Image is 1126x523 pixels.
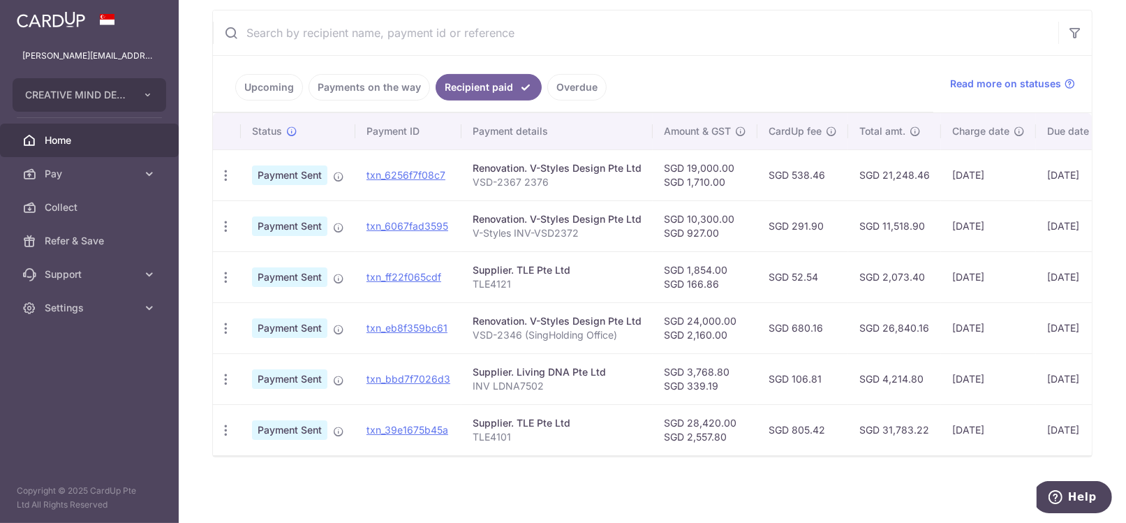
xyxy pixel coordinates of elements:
div: Supplier. TLE Pte Ltd [473,416,642,430]
iframe: Opens a widget where you can find more information [1037,481,1112,516]
td: [DATE] [1036,251,1116,302]
td: [DATE] [941,404,1036,455]
button: CREATIVE MIND DESIGN PTE. LTD. [13,78,166,112]
td: SGD 11,518.90 [848,200,941,251]
td: SGD 2,073.40 [848,251,941,302]
div: Supplier. Living DNA Pte Ltd [473,365,642,379]
td: SGD 1,854.00 SGD 166.86 [653,251,757,302]
span: Amount & GST [664,124,731,138]
div: Renovation. V-Styles Design Pte Ltd [473,161,642,175]
td: SGD 805.42 [757,404,848,455]
td: [DATE] [1036,149,1116,200]
a: txn_bbd7f7026d3 [366,373,450,385]
img: CardUp [17,11,85,28]
span: Charge date [952,124,1009,138]
p: V-Styles INV-VSD2372 [473,226,642,240]
a: txn_eb8f359bc61 [366,322,447,334]
span: Payment Sent [252,318,327,338]
span: Status [252,124,282,138]
td: [DATE] [1036,200,1116,251]
span: Payment Sent [252,369,327,389]
span: Settings [45,301,137,315]
a: txn_39e1675b45a [366,424,448,436]
td: [DATE] [1036,404,1116,455]
a: Read more on statuses [950,77,1075,91]
td: SGD 28,420.00 SGD 2,557.80 [653,404,757,455]
td: SGD 10,300.00 SGD 927.00 [653,200,757,251]
span: CREATIVE MIND DESIGN PTE. LTD. [25,88,128,102]
a: txn_6256f7f08c7 [366,169,445,181]
td: SGD 538.46 [757,149,848,200]
td: SGD 31,783.22 [848,404,941,455]
p: [PERSON_NAME][EMAIL_ADDRESS][DOMAIN_NAME] [22,49,156,63]
td: SGD 52.54 [757,251,848,302]
p: TLE4101 [473,430,642,444]
td: [DATE] [941,302,1036,353]
a: txn_6067fad3595 [366,220,448,232]
a: txn_ff22f065cdf [366,271,441,283]
td: [DATE] [941,251,1036,302]
a: Payments on the way [309,74,430,101]
td: SGD 26,840.16 [848,302,941,353]
td: [DATE] [941,149,1036,200]
span: Payment Sent [252,165,327,185]
span: Payment Sent [252,216,327,236]
td: SGD 4,214.80 [848,353,941,404]
span: Refer & Save [45,234,137,248]
span: Pay [45,167,137,181]
span: Collect [45,200,137,214]
td: [DATE] [1036,302,1116,353]
span: Payment Sent [252,267,327,287]
td: SGD 19,000.00 SGD 1,710.00 [653,149,757,200]
input: Search by recipient name, payment id or reference [213,10,1058,55]
td: [DATE] [941,200,1036,251]
th: Payment details [461,113,653,149]
td: [DATE] [941,353,1036,404]
div: Renovation. V-Styles Design Pte Ltd [473,314,642,328]
td: SGD 24,000.00 SGD 2,160.00 [653,302,757,353]
a: Recipient paid [436,74,542,101]
td: SGD 680.16 [757,302,848,353]
td: SGD 3,768.80 SGD 339.19 [653,353,757,404]
span: Due date [1047,124,1089,138]
p: TLE4121 [473,277,642,291]
td: [DATE] [1036,353,1116,404]
a: Upcoming [235,74,303,101]
td: SGD 291.90 [757,200,848,251]
a: Overdue [547,74,607,101]
span: CardUp fee [769,124,822,138]
span: Read more on statuses [950,77,1061,91]
p: INV LDNA7502 [473,379,642,393]
td: SGD 21,248.46 [848,149,941,200]
span: Payment Sent [252,420,327,440]
p: VSD-2367 2376 [473,175,642,189]
p: VSD-2346 (SingHolding Office) [473,328,642,342]
span: Support [45,267,137,281]
td: SGD 106.81 [757,353,848,404]
span: Total amt. [859,124,905,138]
div: Renovation. V-Styles Design Pte Ltd [473,212,642,226]
th: Payment ID [355,113,461,149]
span: Home [45,133,137,147]
div: Supplier. TLE Pte Ltd [473,263,642,277]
